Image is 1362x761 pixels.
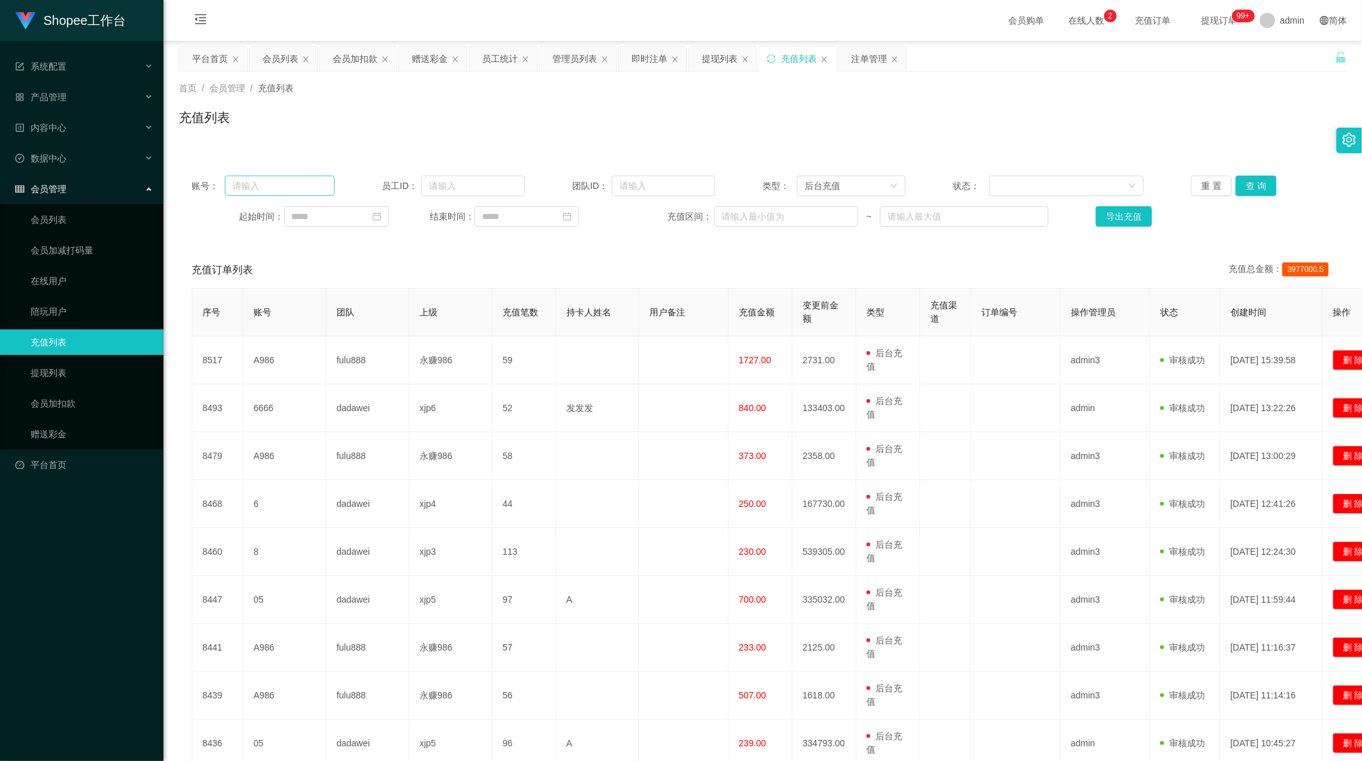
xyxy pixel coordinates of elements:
i: 图标: close [601,56,609,63]
span: 账号： [192,179,225,193]
img: logo.9652507e.png [15,12,36,30]
td: 8493 [192,384,243,432]
td: 2731.00 [792,336,856,384]
span: 后台充值 [866,348,902,372]
i: 图标: menu-fold [179,1,222,41]
td: 永赚986 [409,432,492,480]
p: 2 [1109,10,1113,22]
span: 操作管理员 [1071,307,1116,317]
span: 后台充值 [866,539,902,563]
a: 在线用户 [31,268,153,294]
span: 840.00 [739,403,766,413]
td: 8439 [192,672,243,720]
i: 图标: close [821,56,828,63]
span: 员工ID： [382,179,421,193]
span: 用户备注 [649,307,685,317]
span: ~ [858,210,881,223]
a: 充值列表 [31,329,153,355]
div: 员工统计 [482,47,518,71]
span: 类型 [866,307,884,317]
a: 提现列表 [31,360,153,386]
span: 产品管理 [15,92,66,102]
a: 会员加扣款 [31,391,153,416]
td: [DATE] 13:22:26 [1220,384,1322,432]
td: 2358.00 [792,432,856,480]
td: 539305.00 [792,528,856,576]
div: 即时注单 [632,47,667,71]
i: 图标: profile [15,123,24,132]
i: 图标: form [15,62,24,71]
span: 状态： [953,179,990,193]
input: 请输入最小值为 [715,206,858,227]
td: 永赚986 [409,672,492,720]
td: [DATE] 12:24:30 [1220,528,1322,576]
span: 内容中心 [15,123,66,133]
div: 会员加扣款 [333,47,377,71]
a: 会员列表 [31,207,153,232]
i: 图标: close [381,56,389,63]
td: xjp5 [409,576,492,624]
span: 审核成功 [1160,355,1205,365]
span: 3977000.5 [1282,262,1329,276]
td: 58 [492,432,556,480]
input: 请输入 [225,176,335,196]
td: 永赚986 [409,624,492,672]
span: 充值订单列表 [192,262,253,278]
span: 239.00 [739,738,766,748]
td: [DATE] 11:59:44 [1220,576,1322,624]
i: 图标: calendar [372,212,381,221]
span: 充值列表 [258,83,294,93]
span: 起始时间： [239,210,284,223]
span: 700.00 [739,594,766,605]
td: admin3 [1061,336,1150,384]
div: 会员列表 [262,47,298,71]
td: admin3 [1061,624,1150,672]
span: 后台充值 [866,635,902,659]
span: 审核成功 [1160,690,1205,700]
td: 57 [492,624,556,672]
div: 注单管理 [851,47,887,71]
i: 图标: close [891,56,898,63]
div: 后台充值 [805,176,840,195]
span: 后台充值 [866,683,902,707]
button: 导出充值 [1096,206,1152,227]
i: 图标: close [741,56,749,63]
td: 8479 [192,432,243,480]
td: fulu888 [326,672,409,720]
i: 图标: check-circle-o [15,154,24,163]
td: 6666 [243,384,326,432]
td: 167730.00 [792,480,856,528]
td: 335032.00 [792,576,856,624]
a: Shopee工作台 [15,15,126,25]
td: 05 [243,576,326,624]
span: 审核成功 [1160,499,1205,509]
span: 变更前金额 [803,300,838,324]
td: 113 [492,528,556,576]
td: [DATE] 11:14:16 [1220,672,1322,720]
i: 图标: down [1128,182,1136,191]
span: 审核成功 [1160,594,1205,605]
td: fulu888 [326,432,409,480]
td: A986 [243,672,326,720]
i: 图标: appstore-o [15,93,24,102]
td: A986 [243,336,326,384]
td: 97 [492,576,556,624]
span: 订单编号 [981,307,1017,317]
span: 审核成功 [1160,738,1205,748]
td: 2125.00 [792,624,856,672]
sup: 259 [1232,10,1255,22]
span: 审核成功 [1160,642,1205,652]
div: 提现列表 [702,47,738,71]
span: 充值区间： [667,210,714,223]
td: 8 [243,528,326,576]
button: 查 询 [1236,176,1276,196]
i: 图标: close [671,56,679,63]
td: admin3 [1061,528,1150,576]
td: 永赚986 [409,336,492,384]
div: 赠送彩金 [412,47,448,71]
span: 结束时间： [430,210,474,223]
td: dadawei [326,528,409,576]
td: [DATE] 11:16:37 [1220,624,1322,672]
input: 请输入 [421,176,525,196]
i: 图标: table [15,185,24,193]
